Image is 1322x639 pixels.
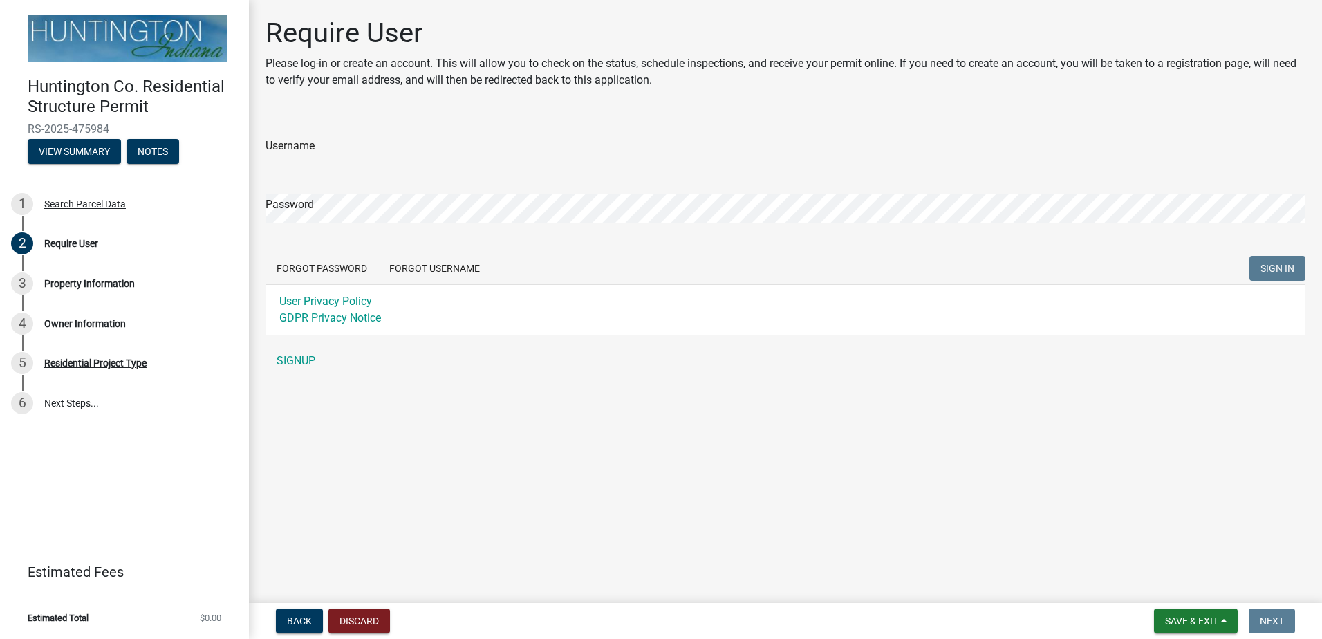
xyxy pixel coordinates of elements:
div: Search Parcel Data [44,199,126,209]
div: Owner Information [44,319,126,328]
span: $0.00 [200,613,221,622]
button: SIGN IN [1249,256,1305,281]
span: RS-2025-475984 [28,122,221,136]
button: Forgot Username [378,256,491,281]
button: Notes [127,139,179,164]
div: Require User [44,239,98,248]
a: Estimated Fees [11,558,227,586]
button: Forgot Password [266,256,378,281]
span: Estimated Total [28,613,89,622]
wm-modal-confirm: Summary [28,147,121,158]
p: Please log-in or create an account. This will allow you to check on the status, schedule inspecti... [266,55,1305,89]
div: 5 [11,352,33,374]
div: Residential Project Type [44,358,147,368]
div: 4 [11,313,33,335]
button: Next [1249,609,1295,633]
h4: Huntington Co. Residential Structure Permit [28,77,238,117]
div: 1 [11,193,33,215]
button: Back [276,609,323,633]
wm-modal-confirm: Notes [127,147,179,158]
div: 3 [11,272,33,295]
img: Huntington County, Indiana [28,15,227,62]
a: GDPR Privacy Notice [279,311,381,324]
button: View Summary [28,139,121,164]
h1: Require User [266,17,1305,50]
a: SIGNUP [266,347,1305,375]
a: User Privacy Policy [279,295,372,308]
button: Discard [328,609,390,633]
div: 6 [11,392,33,414]
div: Property Information [44,279,135,288]
span: Save & Exit [1165,615,1218,627]
span: Next [1260,615,1284,627]
span: Back [287,615,312,627]
span: SIGN IN [1260,263,1294,274]
button: Save & Exit [1154,609,1238,633]
div: 2 [11,232,33,254]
